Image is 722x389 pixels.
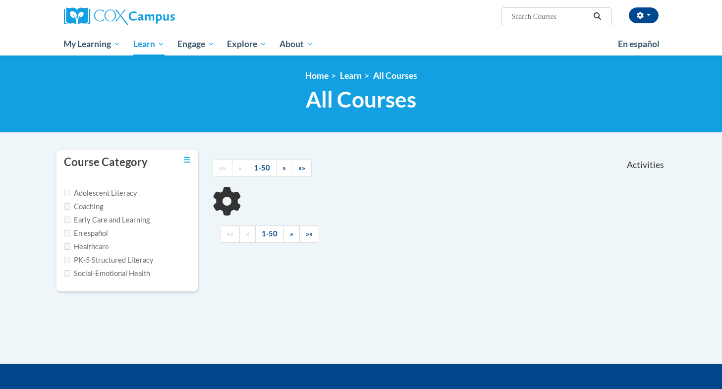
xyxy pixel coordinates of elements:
a: 1-50 [248,160,277,177]
label: Social-Emotional Health [64,268,150,279]
span: «« [226,229,233,238]
a: My Learning [57,33,127,56]
a: Toggle collapse [184,155,190,166]
label: Healthcare [64,241,109,252]
input: Checkbox for Options [64,243,70,250]
span: « [246,229,249,238]
a: All Courses [373,70,417,81]
span: Learn [133,38,165,50]
a: Previous [232,160,248,177]
span: All Courses [306,86,416,112]
a: Begining [220,225,240,243]
span: En español [618,39,660,49]
input: Search Courses [510,10,590,22]
input: Checkbox for Options [64,217,70,223]
img: Cox Campus [64,7,175,25]
label: En español [64,228,108,239]
a: Next [283,225,300,243]
a: Next [276,160,292,177]
a: 1-50 [255,225,284,243]
input: Checkbox for Options [64,270,70,277]
div: Main menu [49,33,673,56]
span: « [238,164,242,172]
span: «« [219,164,226,172]
label: Early Care and Learning [64,215,150,225]
input: Checkbox for Options [64,203,70,210]
input: Checkbox for Options [64,190,70,196]
span: Explore [227,38,267,50]
label: PK-5 Structured Literacy [64,255,154,266]
a: Cox Campus [64,7,252,25]
input: Checkbox for Options [64,257,70,263]
a: Begining [213,160,232,177]
span: My Learning [63,38,120,50]
label: Adolescent Literacy [64,188,137,199]
span: About [279,38,313,50]
a: Explore [221,33,273,56]
a: En español [611,34,666,55]
a: About [273,33,320,56]
span: »» [298,164,305,172]
span: » [282,164,286,172]
span: »» [306,229,313,238]
span: Engage [177,38,215,50]
a: Previous [239,225,256,243]
a: End [292,160,312,177]
span: Activities [627,160,664,170]
label: Coaching [64,201,103,212]
a: Learn [340,70,362,81]
a: Engage [171,33,221,56]
a: Learn [127,33,171,56]
h3: Course Category [64,155,148,170]
a: End [299,225,319,243]
a: Home [305,70,329,81]
button: Search [590,10,605,22]
button: Account Settings [629,7,659,23]
input: Checkbox for Options [64,230,70,236]
span: » [290,229,293,238]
